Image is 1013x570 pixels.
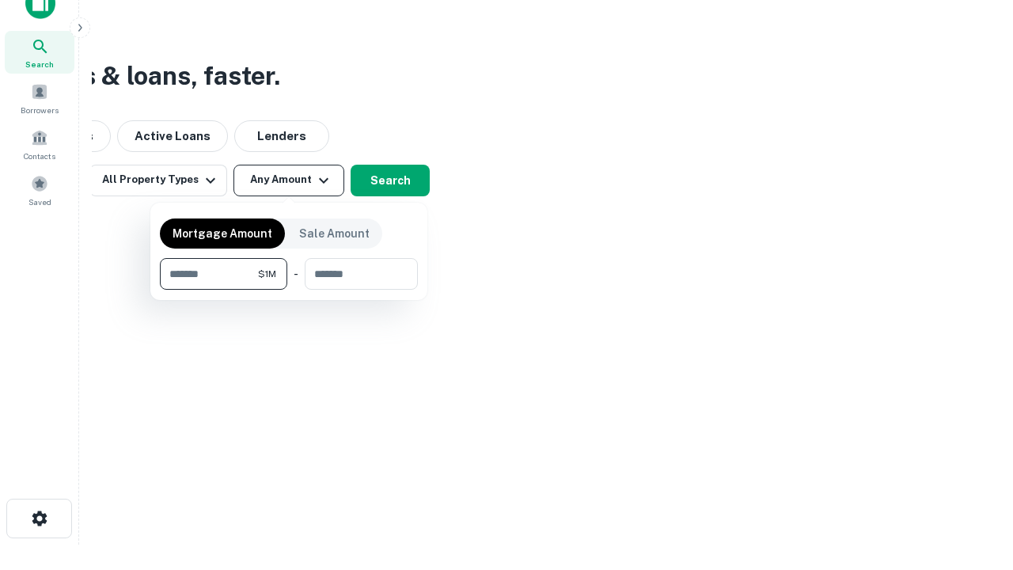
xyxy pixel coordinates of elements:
[294,258,298,290] div: -
[299,225,370,242] p: Sale Amount
[258,267,276,281] span: $1M
[934,443,1013,519] iframe: Chat Widget
[173,225,272,242] p: Mortgage Amount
